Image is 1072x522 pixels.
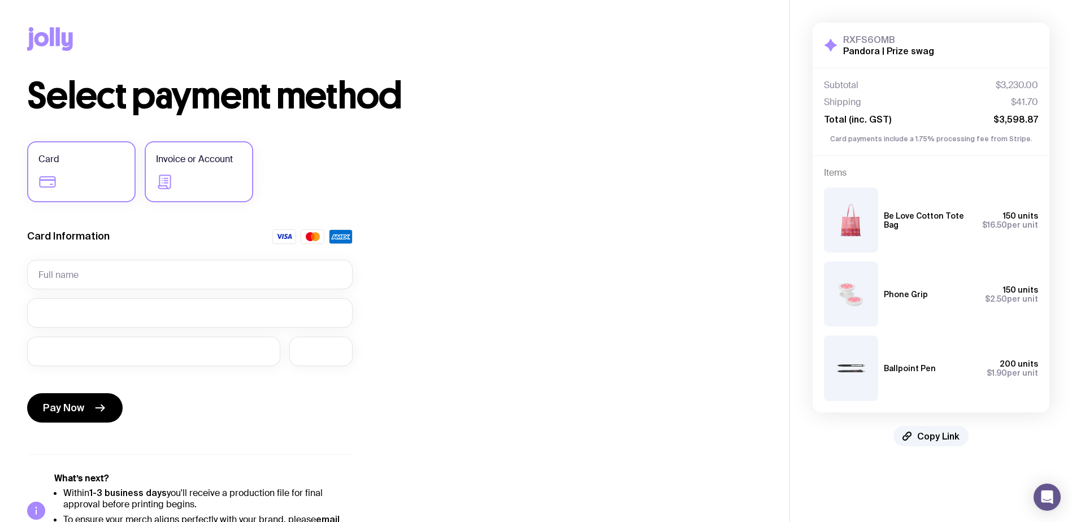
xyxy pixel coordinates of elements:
label: Card Information [27,229,110,243]
span: $1.90 [987,368,1007,377]
span: $3,598.87 [993,114,1038,125]
span: $16.50 [982,220,1007,229]
input: Full name [27,260,353,289]
span: Copy Link [917,430,960,442]
span: $3,230.00 [996,80,1038,91]
button: Pay Now [27,393,123,423]
strong: 1-3 business days [89,488,167,498]
p: Card payments include a 1.75% processing fee from Stripe. [824,134,1038,144]
li: Within you'll receive a production file for final approval before printing begins. [63,487,353,510]
span: Total (inc. GST) [824,114,891,125]
h3: Be Love Cotton Tote Bag [884,211,973,229]
span: $2.50 [985,294,1007,303]
span: Invoice or Account [156,153,233,166]
span: per unit [985,294,1038,303]
iframe: Secure CVC input frame [301,346,341,356]
span: per unit [982,220,1038,229]
span: 200 units [1000,359,1038,368]
h5: What’s next? [54,473,353,484]
span: Pay Now [43,401,84,415]
span: 150 units [1003,285,1038,294]
h2: Pandora | Prize swag [843,45,934,56]
h3: Phone Grip [884,290,928,299]
h3: Ballpoint Pen [884,364,936,373]
span: Card [38,153,59,166]
span: Subtotal [824,80,858,91]
iframe: Secure card number input frame [38,307,341,318]
span: per unit [987,368,1038,377]
div: Open Intercom Messenger [1034,484,1061,511]
button: Copy Link [893,426,969,446]
span: Shipping [824,97,861,108]
iframe: Secure expiration date input frame [38,346,269,356]
span: 150 units [1003,211,1038,220]
h4: Items [824,167,1038,179]
h1: Select payment method [27,78,762,114]
span: $41.70 [1011,97,1038,108]
h3: RXFS6OMB [843,34,934,45]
